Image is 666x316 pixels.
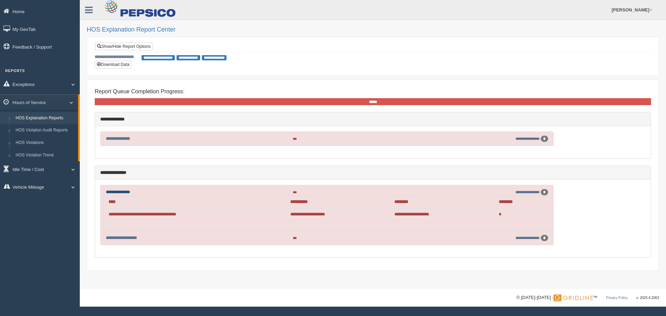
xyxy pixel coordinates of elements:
button: Download Data [95,61,131,68]
h2: HOS Explanation Report Center [87,26,659,33]
img: Gridline [554,294,593,301]
a: HOS Violation Audit Reports [12,124,78,137]
a: HOS Violation Trend [12,149,78,162]
h4: Report Queue Completion Progress: [95,88,651,95]
a: Privacy Policy [606,296,627,300]
span: v. 2025.4.2063 [637,296,659,300]
a: HOS Explanation Reports [12,112,78,125]
a: HOS Violations [12,137,78,149]
a: Show/Hide Report Options [95,43,153,50]
div: © [DATE]-[DATE] - ™ [516,294,659,301]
